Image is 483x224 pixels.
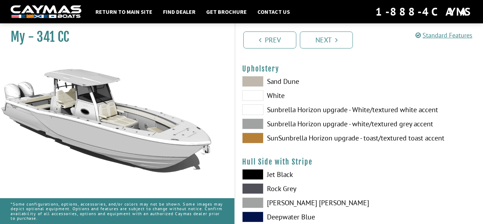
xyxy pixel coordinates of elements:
[242,64,476,73] h4: Upholstery
[242,169,352,180] label: Jet Black
[254,7,293,16] a: Contact Us
[242,119,352,129] label: Sunbrella Horizon upgrade - white/textured grey accent
[11,29,217,45] h1: My - 341 CC
[242,212,352,222] label: Deepwater Blue
[203,7,250,16] a: Get Brochure
[92,7,156,16] a: Return to main site
[242,90,352,101] label: White
[242,76,352,87] label: Sand Dune
[376,4,472,19] div: 1-888-4CAYMAS
[242,197,352,208] label: [PERSON_NAME] [PERSON_NAME]
[11,5,81,18] img: white-logo-c9c8dbefe5ff5ceceb0f0178aa75bf4bb51f6bca0971e226c86eb53dfe498488.png
[243,31,296,48] a: Prev
[415,31,472,39] a: Standard Features
[11,198,224,224] p: *Some configurations, options, accessories, and/or colors may not be shown. Some images may depic...
[300,31,353,48] a: Next
[242,104,352,115] label: Sunbrella Horizon upgrade - White/textured white accent
[242,183,352,194] label: Rock Grey
[241,30,483,48] ul: Pagination
[159,7,199,16] a: Find Dealer
[242,157,476,166] h4: Hull Side with Stripe
[242,133,352,143] label: SunSunbrella Horizon upgrade - toast/textured toast accent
